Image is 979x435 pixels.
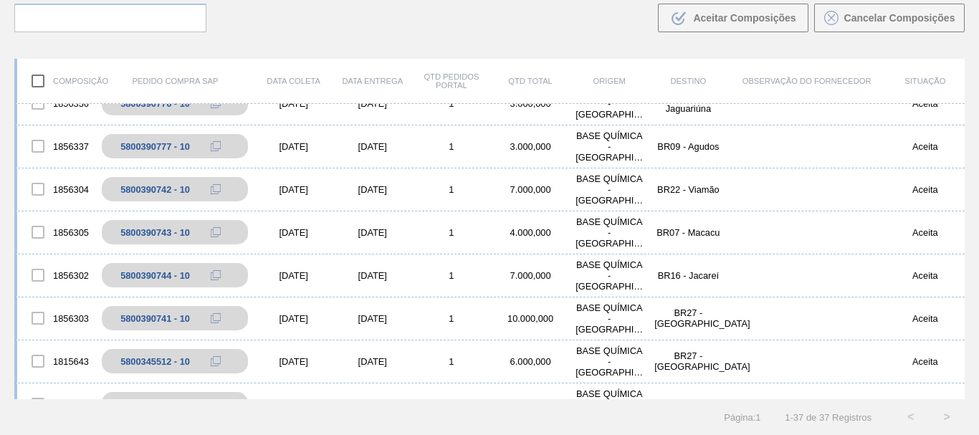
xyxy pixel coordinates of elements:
div: Aceita [886,184,965,195]
div: Composição [17,66,96,96]
div: 1856336 [17,88,96,118]
div: BR23 - Jaguariúna [649,92,727,114]
div: 1856304 [17,174,96,204]
div: BASE QUÍMICA - RIBEIRÃO PRETO (SP) [570,302,649,335]
div: Aceita [886,313,965,324]
div: Data Entrega [333,77,412,85]
div: Aceita [886,98,965,109]
div: 3.000,000 [491,98,570,109]
div: [DATE] [333,313,412,324]
div: 5800390777 - 10 [120,141,190,152]
div: 1815643 [17,346,96,376]
div: 1815645 [17,389,96,419]
div: Aceita [886,270,965,281]
div: Aceita [886,356,965,367]
div: 1856302 [17,260,96,290]
div: Aceita [886,141,965,152]
div: Situação [886,77,965,85]
div: Copiar [201,224,230,241]
span: Página : 1 [724,412,760,423]
div: [DATE] [254,227,333,238]
div: [DATE] [254,184,333,195]
div: [DATE] [333,270,412,281]
span: 1 - 37 de 37 Registros [783,412,871,423]
div: 1 [412,141,491,152]
div: 7.000,000 [491,184,570,195]
div: 1856337 [17,131,96,161]
div: [DATE] [333,184,412,195]
div: [DATE] [254,270,333,281]
div: 1856303 [17,303,96,333]
div: Qtd Pedidos Portal [412,72,491,90]
div: BR27 - Nova Minas [649,307,727,329]
div: [DATE] [254,141,333,152]
div: 3.000,000 [491,141,570,152]
div: [DATE] [254,98,333,109]
div: Qtd Total [491,77,570,85]
div: [DATE] [333,98,412,109]
button: > [929,399,965,435]
div: 5800390742 - 10 [120,184,190,195]
div: BR16 - Jacareí [649,270,727,281]
div: [DATE] [254,356,333,367]
div: Copiar [201,267,230,284]
div: 1 [412,98,491,109]
div: BASE QUÍMICA - RIBEIRÃO PRETO (SP) [570,345,649,378]
div: Observação do Fornecedor [727,77,885,85]
div: Aceita [886,227,965,238]
button: Aceitar Composições [658,4,808,32]
div: 1 [412,356,491,367]
div: 4.000,000 [491,227,570,238]
div: 1 [412,227,491,238]
div: Copiar [201,181,230,198]
div: Copiar [201,138,230,155]
div: BR22 - Viamão [649,184,727,195]
div: 5800390776 - 10 [120,98,190,109]
div: [DATE] [333,141,412,152]
div: BASE QUÍMICA - RIBEIRÃO PRETO (SP) [570,130,649,163]
div: 5800390741 - 10 [120,313,190,324]
div: Copiar [201,95,230,112]
div: BASE QUÍMICA - RIBEIRÃO PRETO (SP) [570,87,649,120]
div: 1856305 [17,217,96,247]
div: 1 [412,270,491,281]
button: Cancelar Composições [814,4,965,32]
span: Aceitar Composições [693,12,796,24]
div: BASE QUÍMICA - RIBEIRÃO PRETO (SP) [570,259,649,292]
div: 5800390744 - 10 [120,270,190,281]
button: < [893,399,929,435]
div: BR09 - Agudos [649,141,727,152]
div: BR27 - Nova Minas [649,350,727,372]
span: Cancelar Composições [844,12,955,24]
div: [DATE] [254,313,333,324]
div: BASE QUÍMICA - RIBEIRÃO PRETO (SP) [570,388,649,421]
div: 5800345512 - 10 [120,356,190,367]
div: 7.000,000 [491,270,570,281]
div: 10.000,000 [491,313,570,324]
div: 6.000,000 [491,356,570,367]
div: Data coleta [254,77,333,85]
div: Copiar [201,353,230,370]
div: BR07 - Macacu [649,227,727,238]
div: BASE QUÍMICA - RIBEIRÃO PRETO (SP) [570,173,649,206]
div: Origem [570,77,649,85]
div: Destino [649,77,727,85]
div: BASE QUÍMICA - RIBEIRÃO PRETO (SP) [570,216,649,249]
div: [DATE] [333,356,412,367]
div: 1 [412,313,491,324]
div: Copiar [201,396,230,413]
div: Copiar [201,310,230,327]
div: [DATE] [333,227,412,238]
div: Pedido Compra SAP [96,77,254,85]
div: 5800390743 - 10 [120,227,190,238]
div: 1 [412,184,491,195]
